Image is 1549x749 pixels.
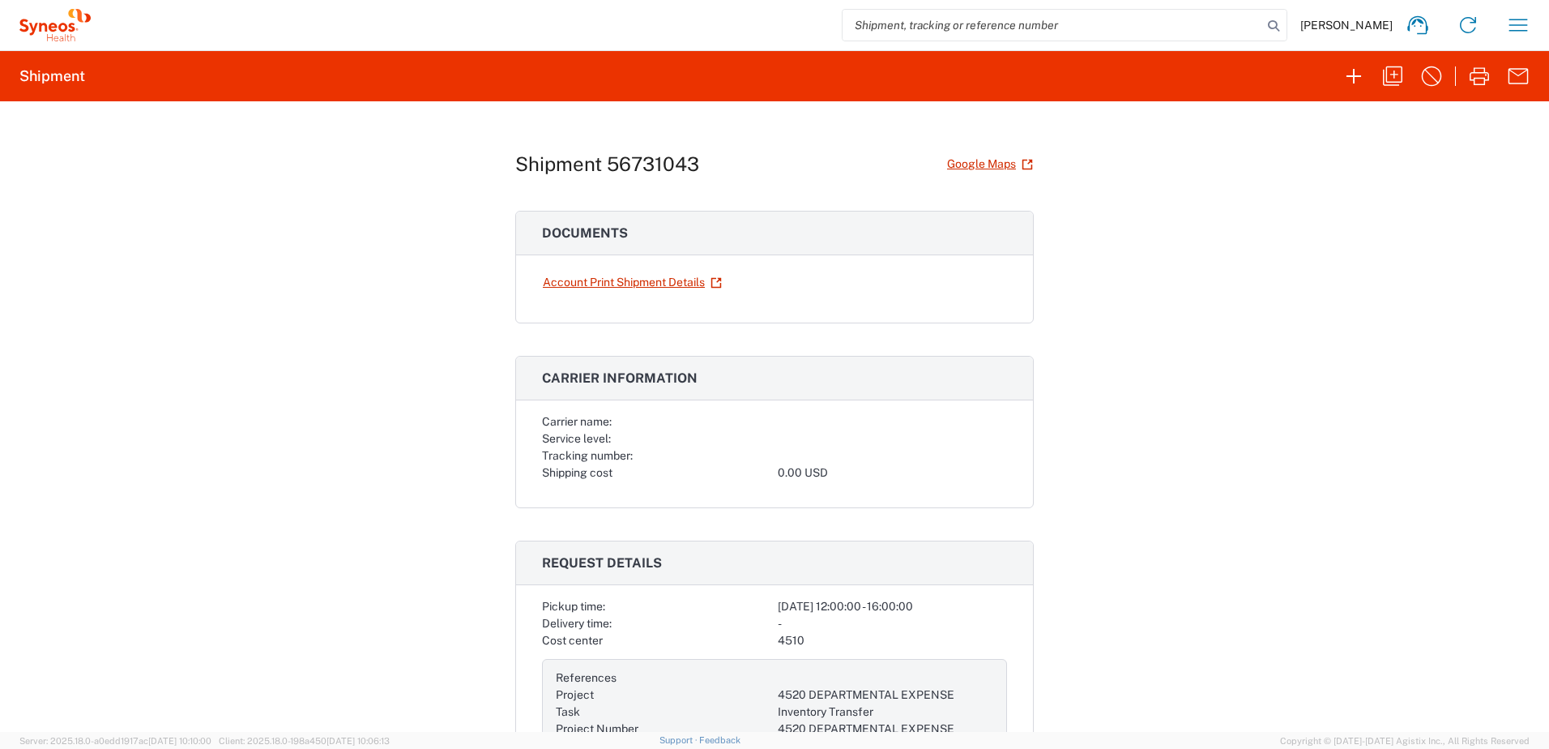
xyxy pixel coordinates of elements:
span: References [556,671,617,684]
div: 0.00 USD [778,464,1007,481]
h2: Shipment [19,66,85,86]
span: [DATE] 10:10:00 [148,736,211,746]
div: Project [556,687,771,704]
span: Client: 2025.18.0-198a450 [219,736,390,746]
a: Account Print Shipment Details [542,268,723,297]
span: Service level: [542,432,611,445]
div: 4520 DEPARTMENTAL EXPENSE [778,687,993,704]
a: Support [659,735,700,745]
div: Inventory Transfer [778,704,993,721]
span: Documents [542,225,628,241]
div: 4510 [778,632,1007,649]
div: Project Number [556,721,771,738]
input: Shipment, tracking or reference number [843,10,1262,41]
div: Task [556,704,771,721]
span: Copyright © [DATE]-[DATE] Agistix Inc., All Rights Reserved [1280,734,1530,748]
span: Request details [542,555,662,571]
span: [PERSON_NAME] [1300,18,1393,32]
span: Tracking number: [542,449,633,462]
span: Carrier information [542,370,698,386]
div: - [778,615,1007,632]
span: [DATE] 10:06:13 [326,736,390,746]
span: Pickup time: [542,600,605,613]
span: Carrier name: [542,415,612,428]
div: 4520 DEPARTMENTAL EXPENSE [778,721,993,738]
a: Feedback [699,735,740,745]
span: Delivery time: [542,617,612,630]
span: Server: 2025.18.0-a0edd1917ac [19,736,211,746]
span: Cost center [542,634,603,647]
a: Google Maps [946,150,1034,178]
div: [DATE] 12:00:00 - 16:00:00 [778,598,1007,615]
span: Shipping cost [542,466,612,479]
h1: Shipment 56731043 [515,152,699,176]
